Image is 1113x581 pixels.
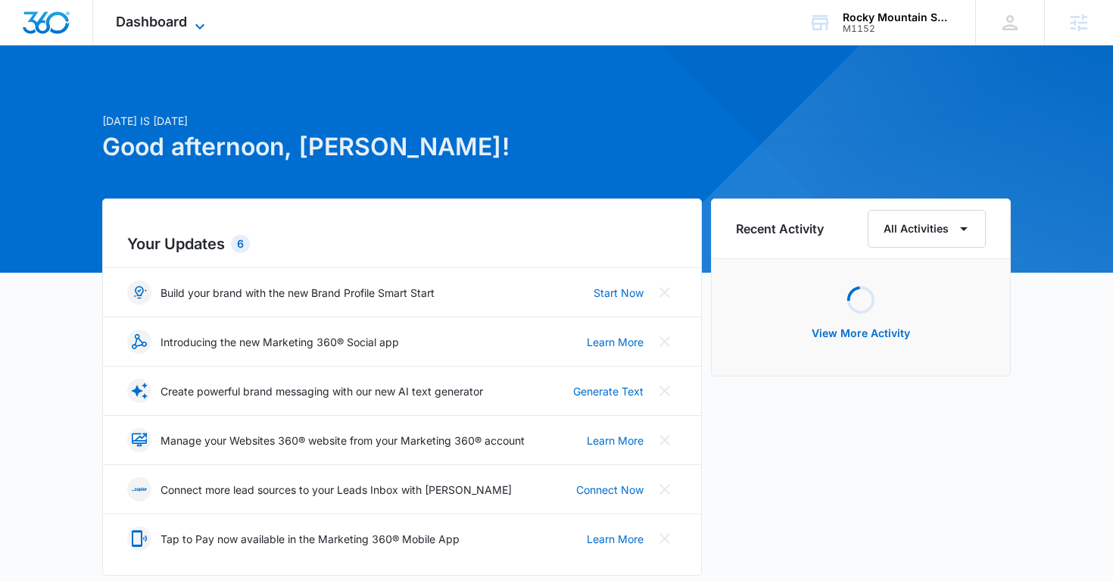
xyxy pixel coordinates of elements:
a: Start Now [594,285,644,301]
div: 6 [231,235,250,253]
a: Connect Now [576,482,644,498]
p: Manage your Websites 360® website from your Marketing 360® account [161,433,525,448]
div: account id [843,23,953,34]
button: View More Activity [797,315,925,351]
h2: Your Updates [127,233,677,255]
p: [DATE] is [DATE] [102,113,702,129]
p: Introducing the new Marketing 360® Social app [161,334,399,350]
div: account name [843,11,953,23]
p: Build your brand with the new Brand Profile Smart Start [161,285,435,301]
button: Close [653,280,677,305]
span: Dashboard [116,14,187,30]
a: Learn More [587,433,644,448]
a: Learn More [587,334,644,350]
h1: Good afternoon, [PERSON_NAME]! [102,129,702,165]
button: All Activities [868,210,986,248]
p: Tap to Pay now available in the Marketing 360® Mobile App [161,531,460,547]
button: Close [653,330,677,354]
a: Learn More [587,531,644,547]
button: Close [653,526,677,551]
h6: Recent Activity [736,220,824,238]
button: Close [653,428,677,452]
p: Connect more lead sources to your Leads Inbox with [PERSON_NAME] [161,482,512,498]
button: Close [653,379,677,403]
p: Create powerful brand messaging with our new AI text generator [161,383,483,399]
a: Generate Text [573,383,644,399]
button: Close [653,477,677,501]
